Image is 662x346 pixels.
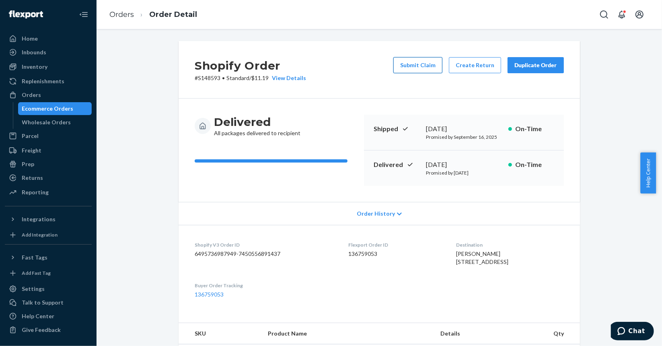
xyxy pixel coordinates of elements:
dt: Flexport Order ID [348,241,443,248]
span: [PERSON_NAME] [STREET_ADDRESS] [456,250,509,265]
th: SKU [179,323,261,344]
a: Replenishments [5,75,92,88]
p: # S148593 / $11.19 [195,74,306,82]
button: Talk to Support [5,296,92,309]
a: Returns [5,171,92,184]
ol: breadcrumbs [103,3,204,27]
button: Give Feedback [5,323,92,336]
button: Create Return [449,57,501,73]
div: Add Integration [22,231,58,238]
button: Submit Claim [393,57,442,73]
button: View Details [269,74,306,82]
div: Help Center [22,312,54,320]
div: [DATE] [426,160,502,169]
a: Parcel [5,130,92,142]
div: Settings [22,285,45,293]
dt: Buyer Order Tracking [195,282,335,289]
a: Help Center [5,310,92,323]
dt: Destination [456,241,564,248]
button: Integrations [5,213,92,226]
div: Home [22,35,38,43]
div: Add Fast Tag [22,270,51,276]
a: Inbounds [5,46,92,59]
span: Order History [357,210,395,218]
a: Home [5,32,92,45]
div: Inventory [22,63,47,71]
div: Parcel [22,132,39,140]
p: Shipped [374,124,419,134]
th: Details [434,323,522,344]
div: Orders [22,91,41,99]
p: Promised by [DATE] [426,169,502,176]
a: Ecommerce Orders [18,102,92,115]
div: [DATE] [426,124,502,134]
button: Close Navigation [76,6,92,23]
button: Open notifications [614,6,630,23]
iframe: Opens a widget where you can chat to one of our agents [611,322,654,342]
div: Wholesale Orders [22,118,71,126]
p: On-Time [515,124,554,134]
a: Settings [5,282,92,295]
div: Returns [22,174,43,182]
dd: 136759053 [348,250,443,258]
div: Prep [22,160,34,168]
a: 136759053 [195,291,224,298]
a: Inventory [5,60,92,73]
dt: Shopify V3 Order ID [195,241,335,248]
button: Duplicate Order [508,57,564,73]
th: Qty [522,323,580,344]
dd: 6495736987949-7450556891437 [195,250,335,258]
img: Flexport logo [9,10,43,19]
div: Talk to Support [22,299,64,307]
a: Freight [5,144,92,157]
p: Delivered [374,160,419,169]
div: Give Feedback [22,326,61,334]
div: Integrations [22,215,56,223]
p: On-Time [515,160,554,169]
button: Fast Tags [5,251,92,264]
a: Reporting [5,186,92,199]
a: Add Fast Tag [5,267,92,279]
a: Orders [109,10,134,19]
div: Reporting [22,188,49,196]
div: Inbounds [22,48,46,56]
p: Promised by September 16, 2025 [426,134,502,140]
a: Order Detail [149,10,197,19]
h2: Shopify Order [195,57,306,74]
div: Replenishments [22,77,64,85]
div: Ecommerce Orders [22,105,74,113]
div: Duplicate Order [514,61,557,69]
button: Open account menu [631,6,648,23]
th: Product Name [261,323,434,344]
a: Wholesale Orders [18,116,92,129]
div: All packages delivered to recipient [214,115,300,137]
a: Add Integration [5,229,92,241]
button: Help Center [640,152,656,194]
div: Fast Tags [22,253,47,262]
span: • [222,74,225,81]
span: Standard [226,74,249,81]
div: Freight [22,146,41,154]
a: Orders [5,89,92,101]
a: Prep [5,158,92,171]
button: Open Search Box [596,6,612,23]
h3: Delivered [214,115,300,129]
